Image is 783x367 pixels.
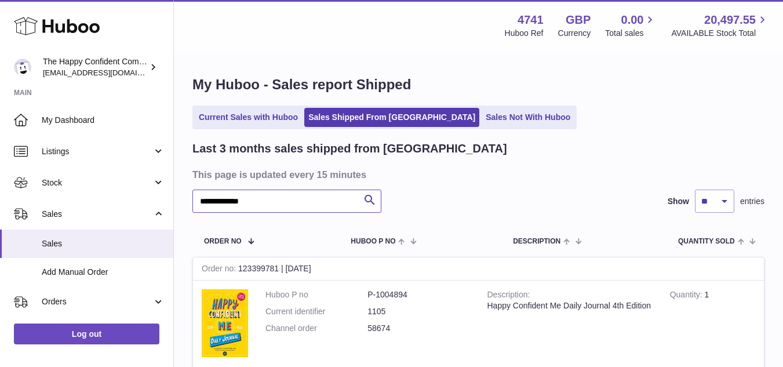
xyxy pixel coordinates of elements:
[202,264,238,276] strong: Order no
[304,108,479,127] a: Sales Shipped From [GEOGRAPHIC_DATA]
[192,141,507,157] h2: Last 3 months sales shipped from [GEOGRAPHIC_DATA]
[671,28,769,39] span: AVAILABLE Stock Total
[668,196,689,207] label: Show
[505,28,544,39] div: Huboo Ref
[482,108,574,127] a: Sales Not With Huboo
[367,323,469,334] dd: 58674
[195,108,302,127] a: Current Sales with Huboo
[678,238,735,245] span: Quantity Sold
[518,12,544,28] strong: 4741
[265,306,367,317] dt: Current identifier
[192,168,762,181] h3: This page is updated every 15 minutes
[42,177,152,188] span: Stock
[566,12,591,28] strong: GBP
[367,306,469,317] dd: 1105
[513,238,560,245] span: Description
[704,12,756,28] span: 20,497.55
[42,238,165,249] span: Sales
[43,68,170,77] span: [EMAIL_ADDRESS][DOMAIN_NAME]
[740,196,764,207] span: entries
[605,12,657,39] a: 0.00 Total sales
[670,290,705,302] strong: Quantity
[671,12,769,39] a: 20,497.55 AVAILABLE Stock Total
[204,238,242,245] span: Order No
[351,238,395,245] span: Huboo P no
[42,115,165,126] span: My Dashboard
[621,12,644,28] span: 0.00
[558,28,591,39] div: Currency
[202,289,248,357] img: 47411726843752.png
[42,146,152,157] span: Listings
[487,290,530,302] strong: Description
[42,267,165,278] span: Add Manual Order
[192,75,764,94] h1: My Huboo - Sales report Shipped
[42,209,152,220] span: Sales
[487,300,653,311] div: Happy Confident Me Daily Journal 4th Edition
[265,323,367,334] dt: Channel order
[14,324,159,344] a: Log out
[193,257,764,281] div: 123399781 | [DATE]
[42,296,152,307] span: Orders
[605,28,657,39] span: Total sales
[265,289,367,300] dt: Huboo P no
[14,59,31,76] img: contact@happyconfident.com
[43,56,147,78] div: The Happy Confident Company
[367,289,469,300] dd: P-1004894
